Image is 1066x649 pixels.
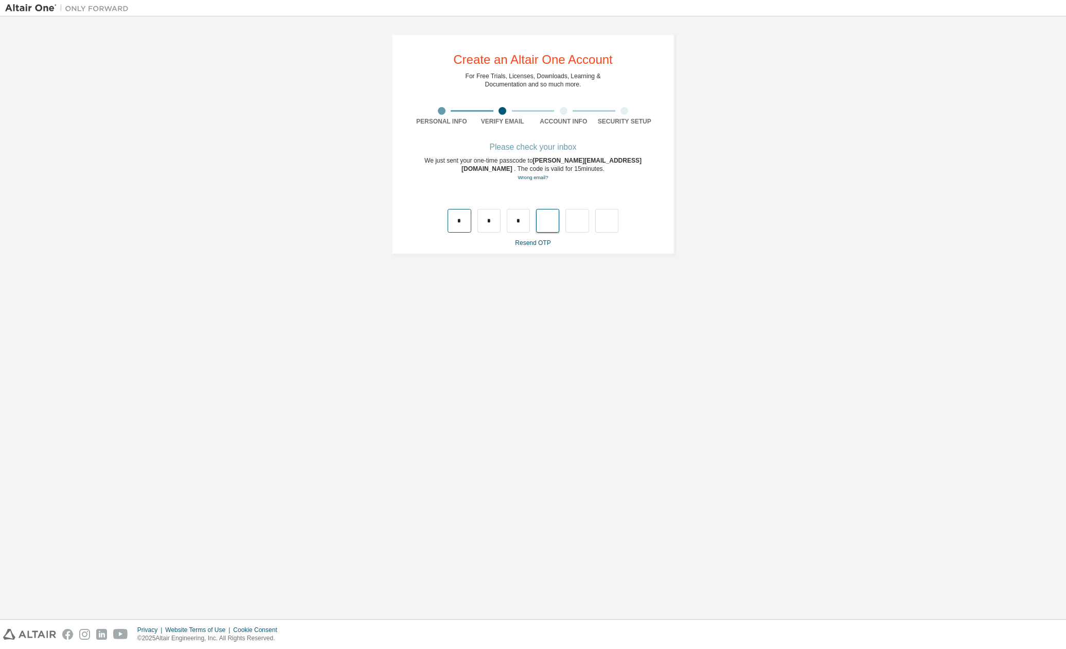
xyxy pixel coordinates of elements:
[165,626,233,634] div: Website Terms of Use
[453,54,613,66] div: Create an Altair One Account
[461,157,642,172] span: [PERSON_NAME][EMAIL_ADDRESS][DOMAIN_NAME]
[233,626,283,634] div: Cookie Consent
[3,629,56,640] img: altair_logo.svg
[515,239,550,247] a: Resend OTP
[533,117,594,126] div: Account Info
[411,117,472,126] div: Personal Info
[411,144,655,150] div: Please check your inbox
[62,629,73,640] img: facebook.svg
[96,629,107,640] img: linkedin.svg
[137,634,283,643] p: © 2025 Altair Engineering, Inc. All Rights Reserved.
[5,3,134,13] img: Altair One
[79,629,90,640] img: instagram.svg
[137,626,165,634] div: Privacy
[466,72,601,89] div: For Free Trials, Licenses, Downloads, Learning & Documentation and so much more.
[472,117,534,126] div: Verify Email
[594,117,655,126] div: Security Setup
[113,629,128,640] img: youtube.svg
[411,156,655,182] div: We just sent your one-time passcode to . The code is valid for 15 minutes.
[518,174,548,180] a: Go back to the registration form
